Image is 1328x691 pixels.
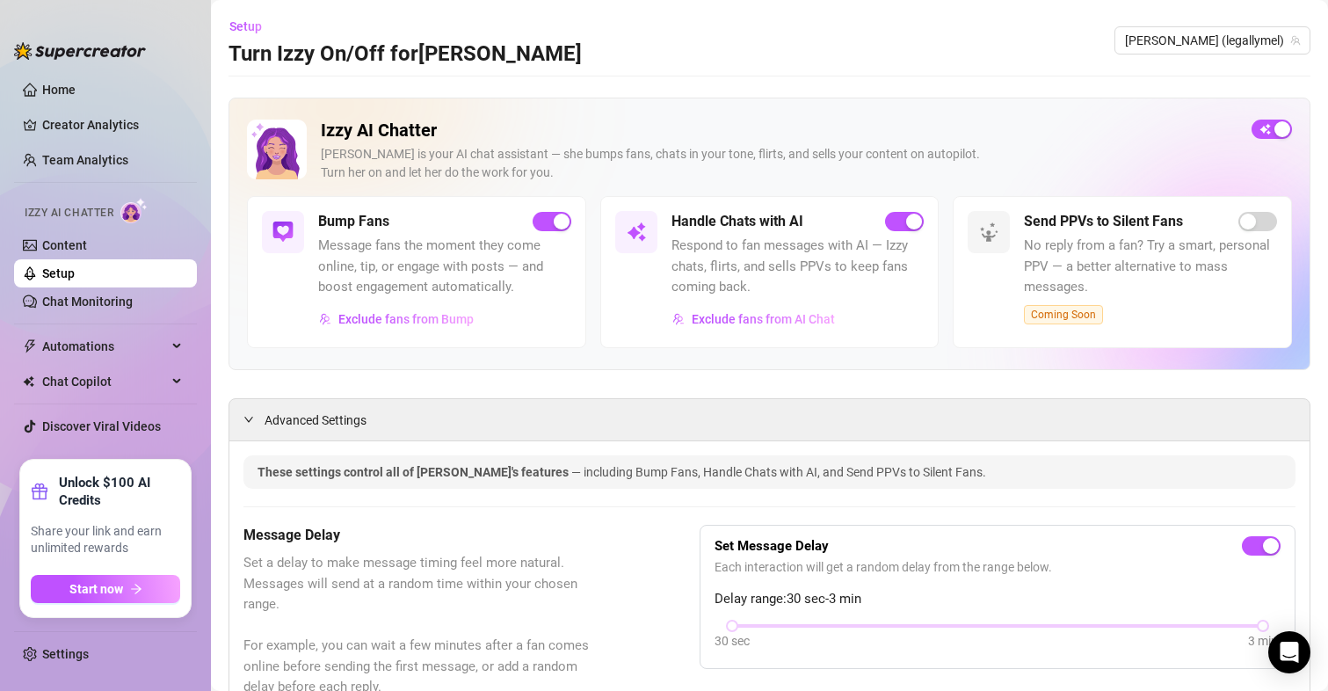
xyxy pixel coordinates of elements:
span: Exclude fans from Bump [338,312,474,326]
span: Setup [229,19,262,33]
span: thunderbolt [23,339,37,353]
span: Melanie (legallymel) [1125,27,1300,54]
span: — including Bump Fans, Handle Chats with AI, and Send PPVs to Silent Fans. [571,465,986,479]
a: Setup [42,266,75,280]
div: 3 min [1248,631,1278,651]
span: expanded [243,414,254,425]
div: expanded [243,410,265,429]
span: Message fans the moment they come online, tip, or engage with posts — and boost engagement automa... [318,236,571,298]
span: team [1290,35,1301,46]
span: Each interaction will get a random delay from the range below. [715,557,1281,577]
h2: Izzy AI Chatter [321,120,1237,142]
button: Exclude fans from Bump [318,305,475,333]
div: 30 sec [715,631,750,651]
span: Respond to fan messages with AI — Izzy chats, flirts, and sells PPVs to keep fans coming back. [671,236,925,298]
h5: Bump Fans [318,211,389,232]
span: Coming Soon [1024,305,1103,324]
span: Automations [42,332,167,360]
h5: Handle Chats with AI [671,211,803,232]
img: AI Chatter [120,198,148,223]
span: Exclude fans from AI Chat [692,312,835,326]
span: gift [31,483,48,500]
button: Start nowarrow-right [31,575,180,603]
span: Chat Copilot [42,367,167,396]
a: Team Analytics [42,153,128,167]
a: Settings [42,647,89,661]
button: Exclude fans from AI Chat [671,305,836,333]
div: [PERSON_NAME] is your AI chat assistant — she bumps fans, chats in your tone, flirts, and sells y... [321,145,1237,182]
span: arrow-right [130,583,142,595]
img: svg%3e [978,222,999,243]
h3: Turn Izzy On/Off for [PERSON_NAME] [229,40,582,69]
span: Delay range: 30 sec - 3 min [715,589,1281,610]
a: Chat Monitoring [42,295,133,309]
a: Discover Viral Videos [42,419,161,433]
span: Izzy AI Chatter [25,205,113,222]
h5: Message Delay [243,525,612,546]
strong: Set Message Delay [715,538,829,554]
img: svg%3e [319,313,331,325]
strong: Unlock $100 AI Credits [59,474,180,509]
img: svg%3e [672,313,685,325]
a: Home [42,83,76,97]
a: Creator Analytics [42,111,183,139]
span: Advanced Settings [265,411,366,430]
span: Share your link and earn unlimited rewards [31,523,180,557]
span: These settings control all of [PERSON_NAME]'s features [258,465,571,479]
img: logo-BBDzfeDw.svg [14,42,146,60]
img: Izzy AI Chatter [247,120,307,179]
a: Content [42,238,87,252]
img: svg%3e [272,222,294,243]
span: Start now [69,582,123,596]
span: No reply from a fan? Try a smart, personal PPV — a better alternative to mass messages. [1024,236,1277,298]
button: Setup [229,12,276,40]
img: Chat Copilot [23,375,34,388]
div: Open Intercom Messenger [1268,631,1310,673]
img: svg%3e [626,222,647,243]
h5: Send PPVs to Silent Fans [1024,211,1183,232]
